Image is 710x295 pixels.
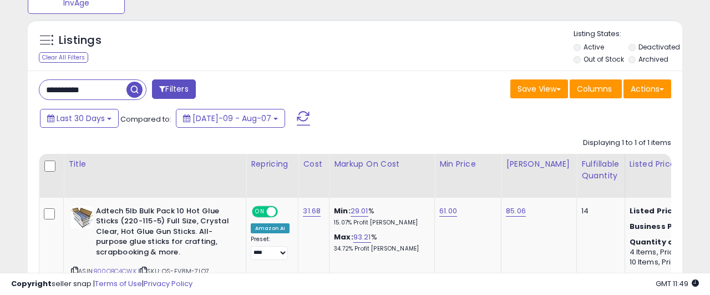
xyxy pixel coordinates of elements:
[334,206,426,227] div: %
[253,207,267,216] span: ON
[334,232,426,253] div: %
[584,42,604,52] label: Active
[623,79,671,98] button: Actions
[630,206,680,216] b: Listed Price:
[630,221,691,232] b: Business Price:
[251,236,290,261] div: Preset:
[581,158,620,182] div: Fulfillable Quantity
[506,206,526,217] a: 85.06
[40,109,119,128] button: Last 30 Days
[176,109,285,128] button: [DATE]-09 - Aug-07
[581,206,616,216] div: 14
[638,42,680,52] label: Deactivated
[583,138,671,148] div: Displaying 1 to 1 of 1 items
[251,223,290,233] div: Amazon AI
[152,79,195,99] button: Filters
[57,113,105,124] span: Last 30 Days
[351,206,368,217] a: 29.01
[334,158,430,170] div: Markup on Cost
[577,83,612,94] span: Columns
[303,158,324,170] div: Cost
[144,278,192,289] a: Privacy Policy
[96,206,231,261] b: Adtech 5lb Bulk Pack 10 Hot Glue Sticks (220-115-5) Full Size, Crystal Clear, Hot Glue Gun Sticks...
[303,206,321,217] a: 31.68
[638,54,668,64] label: Archived
[334,232,353,242] b: Max:
[11,279,192,289] div: seller snap | |
[574,29,682,39] p: Listing States:
[276,207,294,216] span: OFF
[506,158,572,170] div: [PERSON_NAME]
[334,206,351,216] b: Min:
[120,114,171,124] span: Compared to:
[334,219,426,227] p: 15.07% Profit [PERSON_NAME]
[11,278,52,289] strong: Copyright
[570,79,622,98] button: Columns
[630,237,709,247] b: Quantity discounts
[584,54,624,64] label: Out of Stock
[68,158,241,170] div: Title
[71,206,93,228] img: 51RqE-jJLrL._SL40_.jpg
[334,245,426,253] p: 34.72% Profit [PERSON_NAME]
[138,267,209,276] span: | SKU: QS-EV8M-7LQ7
[439,158,496,170] div: Min Price
[251,158,293,170] div: Repricing
[329,154,435,198] th: The percentage added to the cost of goods (COGS) that forms the calculator for Min & Max prices.
[439,206,457,217] a: 61.00
[39,52,88,63] div: Clear All Filters
[656,278,699,289] span: 2025-09-7 11:49 GMT
[59,33,102,48] h5: Listings
[353,232,371,243] a: 93.21
[94,267,136,276] a: B00OBC4CWK
[95,278,142,289] a: Terms of Use
[192,113,271,124] span: [DATE]-09 - Aug-07
[510,79,568,98] button: Save View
